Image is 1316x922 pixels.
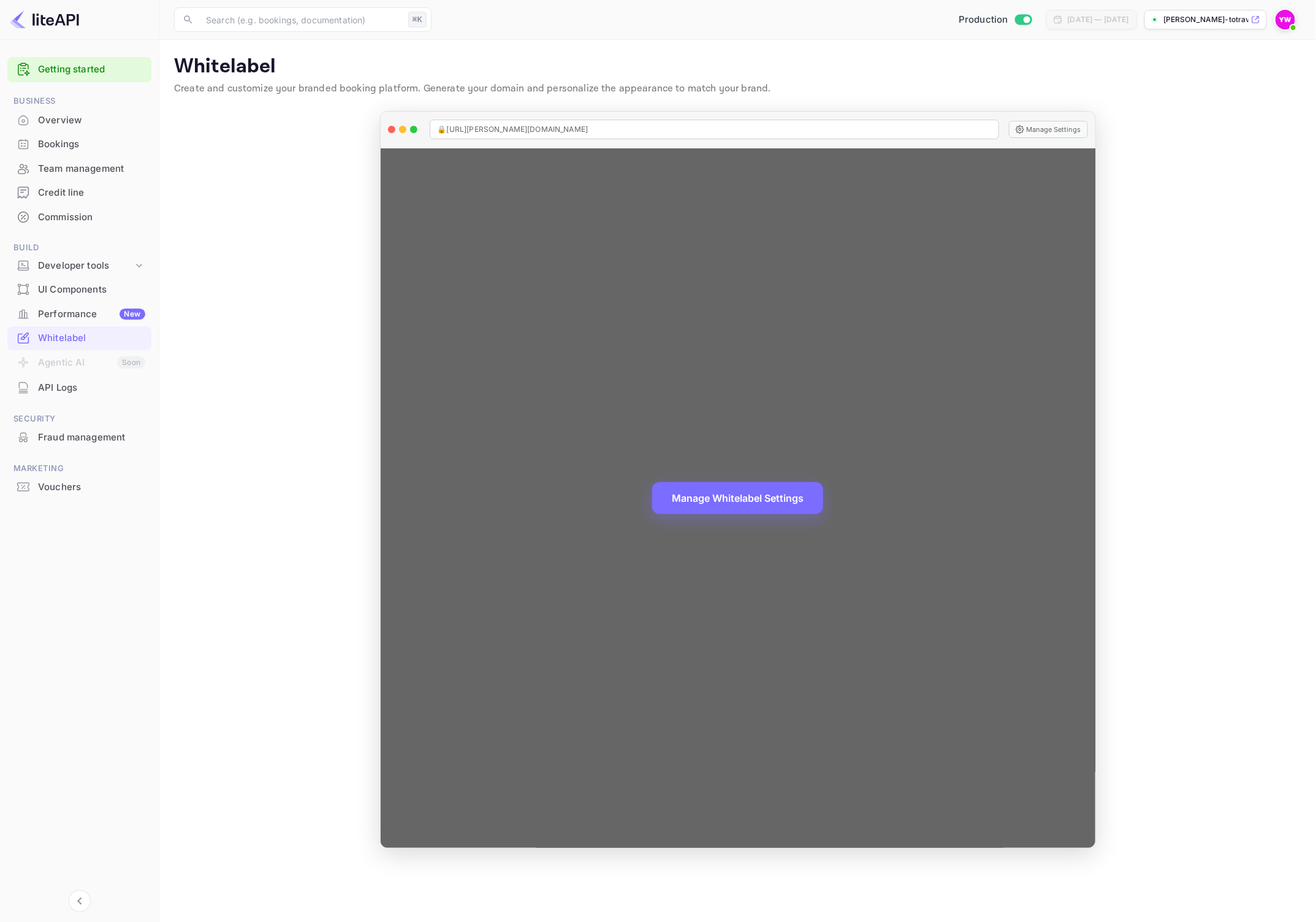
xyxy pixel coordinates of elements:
[652,482,823,514] button: Manage Whitelabel Settings
[7,181,151,205] div: Credit line
[7,109,151,133] div: Overview
[438,124,588,135] span: 🔒 [URL][PERSON_NAME][DOMAIN_NAME]
[7,133,151,155] a: Bookings
[7,302,151,326] div: PerformanceNew
[38,259,133,273] div: Developer tools
[954,13,1036,27] div: Switch to Sandbox mode
[174,82,1301,96] p: Create and customize your branded booking platform. Generate your domain and personalize the appe...
[7,133,151,156] div: Bookings
[38,331,145,345] div: Whitelabel
[38,113,145,128] div: Overview
[7,241,151,255] span: Build
[38,63,145,77] a: Getting started
[1276,10,1295,29] img: Yahav Winkler
[38,381,145,395] div: API Logs
[7,326,151,349] a: Whitelabel
[7,462,151,475] span: Marketing
[38,431,145,445] div: Fraud management
[199,7,403,32] input: Search (e.g. bookings, documentation)
[7,412,151,426] span: Security
[38,162,145,176] div: Team management
[7,426,151,450] div: Fraud management
[38,480,145,494] div: Vouchers
[7,109,151,131] a: Overview
[7,326,151,350] div: Whitelabel
[38,307,145,321] div: Performance
[1068,14,1129,25] div: [DATE] — [DATE]
[120,309,145,320] div: New
[38,283,145,297] div: UI Components
[7,426,151,448] a: Fraud management
[7,206,151,228] a: Commission
[7,376,151,399] a: API Logs
[7,376,151,400] div: API Logs
[38,186,145,200] div: Credit line
[38,210,145,225] div: Commission
[174,55,1301,79] p: Whitelabel
[1163,14,1249,25] p: [PERSON_NAME]-totravel...
[7,302,151,325] a: PerformanceNew
[69,890,91,912] button: Collapse navigation
[7,181,151,204] a: Credit line
[7,255,151,277] div: Developer tools
[7,278,151,301] a: UI Components
[7,94,151,108] span: Business
[7,157,151,180] a: Team management
[408,12,427,28] div: ⌘K
[1009,121,1088,138] button: Manage Settings
[7,475,151,498] a: Vouchers
[7,206,151,229] div: Commission
[10,10,79,29] img: LiteAPI logo
[7,475,151,499] div: Vouchers
[38,137,145,152] div: Bookings
[959,13,1008,27] span: Production
[7,57,151,82] div: Getting started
